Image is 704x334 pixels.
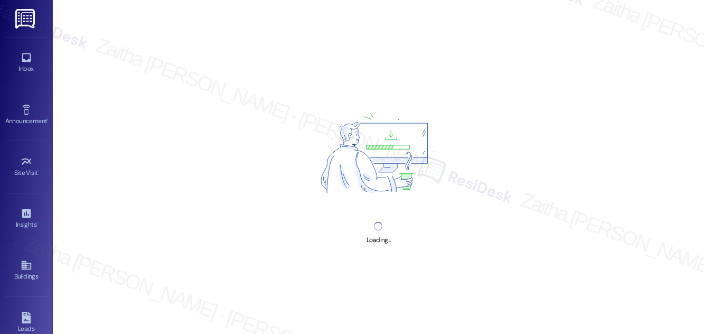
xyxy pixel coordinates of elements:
a: Insights • [5,205,48,233]
a: Site Visit • [5,153,48,181]
img: ResiDesk Logo [15,9,37,29]
div: Loading... [367,235,390,246]
a: Buildings [5,256,48,285]
span: • [36,219,38,227]
span: • [38,168,40,175]
a: Inbox [5,49,48,77]
span: • [47,116,49,123]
